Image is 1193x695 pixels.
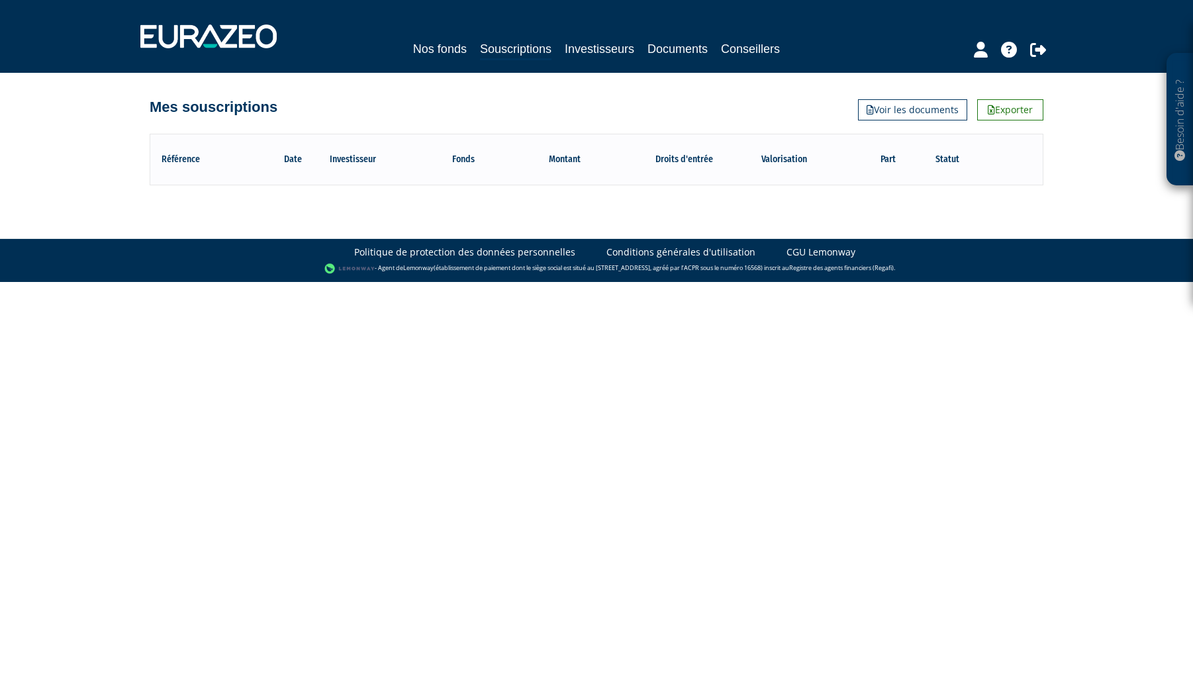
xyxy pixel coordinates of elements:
[266,148,328,171] th: Date
[934,148,1009,171] th: Statut
[606,246,755,259] a: Conditions générales d'utilisation
[881,148,934,171] th: Part
[858,99,967,120] a: Voir les documents
[328,148,452,171] th: Investisseur
[160,148,266,171] th: Référence
[523,148,615,171] th: Montant
[761,148,880,171] th: Valorisation
[403,264,434,273] a: Lemonway
[480,40,551,60] a: Souscriptions
[721,40,780,58] a: Conseillers
[140,24,277,48] img: 1732889491-logotype_eurazeo_blanc_rvb.png
[565,40,634,58] a: Investisseurs
[413,40,467,58] a: Nos fonds
[1172,60,1188,179] p: Besoin d'aide ?
[647,40,708,58] a: Documents
[13,262,1180,275] div: - Agent de (établissement de paiement dont le siège social est situé au [STREET_ADDRESS], agréé p...
[789,264,894,273] a: Registre des agents financiers (Regafi)
[451,148,523,171] th: Fonds
[615,148,762,171] th: Droits d'entrée
[324,262,375,275] img: logo-lemonway.png
[977,99,1043,120] a: Exporter
[787,246,855,259] a: CGU Lemonway
[150,99,277,115] h4: Mes souscriptions
[354,246,575,259] a: Politique de protection des données personnelles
